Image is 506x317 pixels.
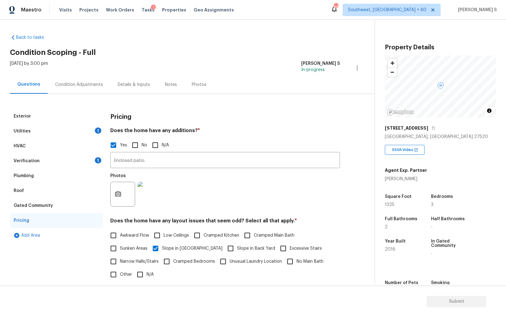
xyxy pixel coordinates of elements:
[431,203,433,207] span: 3
[14,217,29,224] div: Pricing
[110,127,340,136] h4: Does the home have any additions?
[110,114,131,120] h3: Pricing
[455,7,497,13] span: [PERSON_NAME] S
[120,232,149,239] span: Awkward Flow
[110,154,340,168] input: Enter the comment
[118,82,150,88] div: Details & Inputs
[14,173,34,179] div: Plumbing
[162,7,186,13] span: Properties
[10,34,69,41] a: Back to tasks
[385,247,395,252] span: 2016
[14,143,26,149] div: HVAC
[192,82,206,88] div: Photos
[431,217,465,221] h5: Half Bathrooms
[17,81,40,87] div: Questions
[110,218,340,226] h4: Does the home have any layout issues that seem odd? Select all that apply.
[151,5,156,11] div: 1
[14,113,31,119] div: Exterior
[385,56,496,118] canvas: Map
[204,232,239,239] span: Cramped Kitchen
[385,134,496,140] div: [GEOGRAPHIC_DATA], [GEOGRAPHIC_DATA] 27520
[431,281,450,285] h5: Smoking
[385,167,427,173] h5: Agent Exp. Partner
[487,107,491,114] span: Toggle attribution
[173,258,215,265] span: Cramped Bedrooms
[110,174,126,178] h5: Photos
[290,245,322,252] span: Excessive Stairs
[392,147,416,153] span: SSVA Video
[385,281,418,285] h5: Number of Pets
[388,68,397,77] button: Zoom out
[385,125,428,131] h5: [STREET_ADDRESS]
[431,239,466,248] h5: In Gated Community
[385,239,406,243] h5: Year Built
[14,203,53,209] div: Gated Community
[385,145,425,155] div: SSVA Video
[254,232,294,239] span: Cramped Main Bath
[385,217,417,221] h5: Full Bathrooms
[106,7,134,13] span: Work Orders
[10,60,48,75] div: [DATE] by 3:00 pm
[388,59,397,68] button: Zoom in
[301,68,325,72] span: In-progress
[431,125,436,131] button: Copy Address
[120,271,132,278] span: Other
[120,142,127,149] span: Yes
[334,4,338,10] div: 681
[165,82,177,88] div: Notes
[385,225,388,229] span: 2
[162,245,222,252] span: Slope in [GEOGRAPHIC_DATA]
[230,258,282,265] span: Unusual Laundry Location
[147,271,154,278] span: N/A
[55,82,103,88] div: Condition Adjustments
[387,109,414,116] a: Mapbox homepage
[297,258,323,265] span: No Main Bath
[194,7,234,13] span: Geo Assignments
[120,258,159,265] span: Narrow Halls/Stairs
[431,225,433,229] span: -
[79,7,99,13] span: Projects
[431,194,453,199] h5: Bedrooms
[10,49,375,56] h2: Condition Scoping - Full
[385,44,496,51] h3: Property Details
[14,128,31,134] div: Utilities
[385,194,411,199] h5: Square Foot
[59,7,72,13] span: Visits
[14,188,24,194] div: Roof
[385,176,427,182] div: [PERSON_NAME]
[486,107,493,114] button: Toggle attribution
[120,245,147,252] span: Sunken Areas
[431,252,433,256] span: -
[164,232,189,239] span: Low Ceilings
[10,228,103,243] div: Add Area
[414,148,418,152] img: Open In New Icon
[237,245,275,252] span: Slope in Back Yard
[21,7,42,13] span: Maestro
[348,7,426,13] span: Southwest, [GEOGRAPHIC_DATA] + 60
[95,157,101,163] div: 1
[301,60,340,67] div: [PERSON_NAME] S
[385,203,394,207] span: 1325
[142,8,155,12] span: Tasks
[162,142,169,149] span: N/A
[95,127,101,134] div: 1
[14,158,40,164] div: Verification
[438,82,444,92] div: Map marker
[142,142,147,149] span: No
